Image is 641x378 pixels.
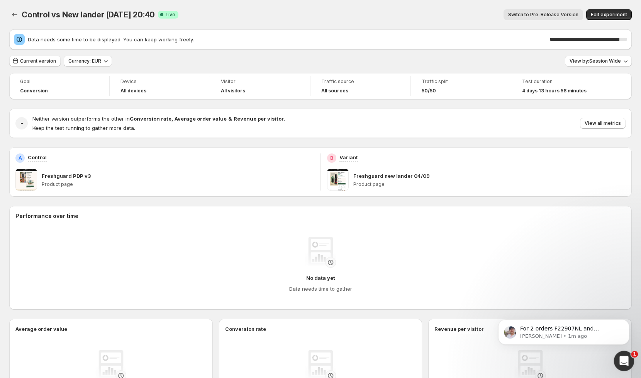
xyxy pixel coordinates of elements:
div: Since the image carousel is fixed on the product level in shopify.. [34,217,142,232]
h2: B [330,155,333,161]
h3: Average order value [15,325,67,333]
strong: Revenue per visitor [234,116,284,122]
button: View by:Session Wide [565,56,632,66]
p: Variant [339,153,358,161]
b: A few hours [19,194,55,201]
p: Active [37,10,53,17]
span: Current version [20,58,56,64]
span: Test duration [522,78,601,85]
span: Visitor [221,78,299,85]
h1: [PERSON_NAME] [37,4,88,10]
div: Chet says… [6,212,148,243]
span: Goal [20,78,98,85]
span: View by: Session Wide [570,58,621,64]
a: Traffic split50/50 [422,78,500,95]
h2: A [19,155,22,161]
p: Control [28,153,47,161]
h2: - [20,119,23,127]
span: Device [120,78,199,85]
span: Neither version outperforms the other in . [32,116,285,122]
span: Control vs New lander [DATE] 20:40 [22,10,155,19]
span: Conversion [20,88,48,94]
strong: Average order value [175,116,227,122]
a: Traffic sourceAll sources [321,78,400,95]
button: Upload attachment [37,253,43,259]
span: 50/50 [422,88,436,94]
a: GoalConversion [20,78,98,95]
a: VisitorAll visitors [221,78,299,95]
span: Traffic source [321,78,400,85]
span: Edit experiment [591,12,627,18]
div: Hey! Is it possible to a/b test the same product, but have different image carousel? [34,114,142,137]
strong: , [171,116,173,122]
p: Freshguard new lander 04/09 [353,172,430,180]
div: Hey! Is it possible to a/b test the same product, but have different image carousel? [28,109,148,141]
iframe: Intercom notifications message [487,303,641,357]
button: Send a message… [132,250,145,262]
div: Our usual reply time 🕒 [12,186,120,201]
span: Data needs some time to be displayed. You can keep working freely. [28,36,550,43]
button: Currency: EUR [64,56,112,66]
h3: Revenue per visitor [434,325,484,333]
h4: All sources [321,88,348,94]
img: Freshguard PDP v3 [15,169,37,191]
span: Keep the test running to gather more data. [32,125,135,131]
h4: All visitors [221,88,245,94]
h4: Data needs time to gather [289,285,352,293]
img: Profile image for Antony [22,4,34,17]
button: Switch to Pre-Release Version [504,9,583,20]
span: 4 days 13 hours 58 minutes [522,88,587,94]
a: Test duration4 days 13 hours 58 minutes [522,78,601,95]
div: Since the image carousel is fixed on the product level in shopify.. [28,212,148,237]
img: Freshguard new lander 04/09 [327,169,349,191]
span: View all metrics [585,120,621,126]
div: [DATE] [6,99,148,109]
div: Operator says… [6,148,148,213]
button: Back [9,9,20,20]
p: Freshguard PDP v3 [42,172,91,180]
div: Handy tips: Sharing your issue screenshots and page links helps us troubleshoot your issue faster [24,63,140,85]
button: Emoji picker [12,253,18,259]
h4: No data yet [306,274,335,282]
span: Currency: EUR [68,58,101,64]
b: [PERSON_NAME][EMAIL_ADDRESS][DOMAIN_NAME] [12,168,118,182]
h3: Conversion rate [225,325,266,333]
button: Edit experiment [586,9,632,20]
div: Chet says… [6,109,148,148]
a: DeviceAll devices [120,78,199,95]
div: You’ll get replies here and in your email:✉️[PERSON_NAME][EMAIL_ADDRESS][DOMAIN_NAME]Our usual re... [6,148,127,206]
iframe: Intercom live chat [614,351,634,371]
span: Traffic split [422,78,500,85]
button: go back [5,3,20,18]
button: Home [121,3,136,18]
span: 1 [631,351,638,358]
button: View all metrics [580,118,626,129]
div: Close [136,3,149,17]
h4: All devices [120,88,146,94]
button: Start recording [49,253,55,259]
button: Current version [9,56,61,66]
span: Live [166,12,175,18]
p: Product page [353,181,626,187]
strong: Conversion rate [130,116,171,122]
button: Gif picker [24,253,31,259]
p: Product page [42,181,314,187]
strong: & [228,116,232,122]
div: You’ll get replies here and in your email: ✉️ [12,152,120,182]
h2: Performance over time [15,212,626,220]
span: Switch to Pre-Release Version [508,12,578,18]
textarea: Message… [7,237,148,250]
img: No data yet [305,237,336,268]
